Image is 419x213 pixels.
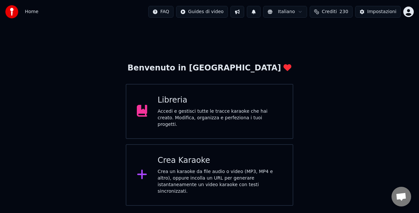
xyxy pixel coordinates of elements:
[392,187,411,206] div: Aprire la chat
[158,168,282,195] div: Crea un karaoke da file audio o video (MP3, MP4 e altro), oppure incolla un URL per generare ista...
[158,95,282,106] div: Libreria
[25,9,38,15] span: Home
[176,6,228,18] button: Guides di video
[148,6,173,18] button: FAQ
[5,5,18,18] img: youka
[128,63,292,73] div: Benvenuto in [GEOGRAPHIC_DATA]
[355,6,401,18] button: Impostazioni
[310,6,353,18] button: Crediti230
[367,9,396,15] div: Impostazioni
[158,108,282,128] div: Accedi e gestisci tutte le tracce karaoke che hai creato. Modifica, organizza e perfeziona i tuoi...
[25,9,38,15] nav: breadcrumb
[322,9,337,15] span: Crediti
[339,9,348,15] span: 230
[158,155,282,166] div: Crea Karaoke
